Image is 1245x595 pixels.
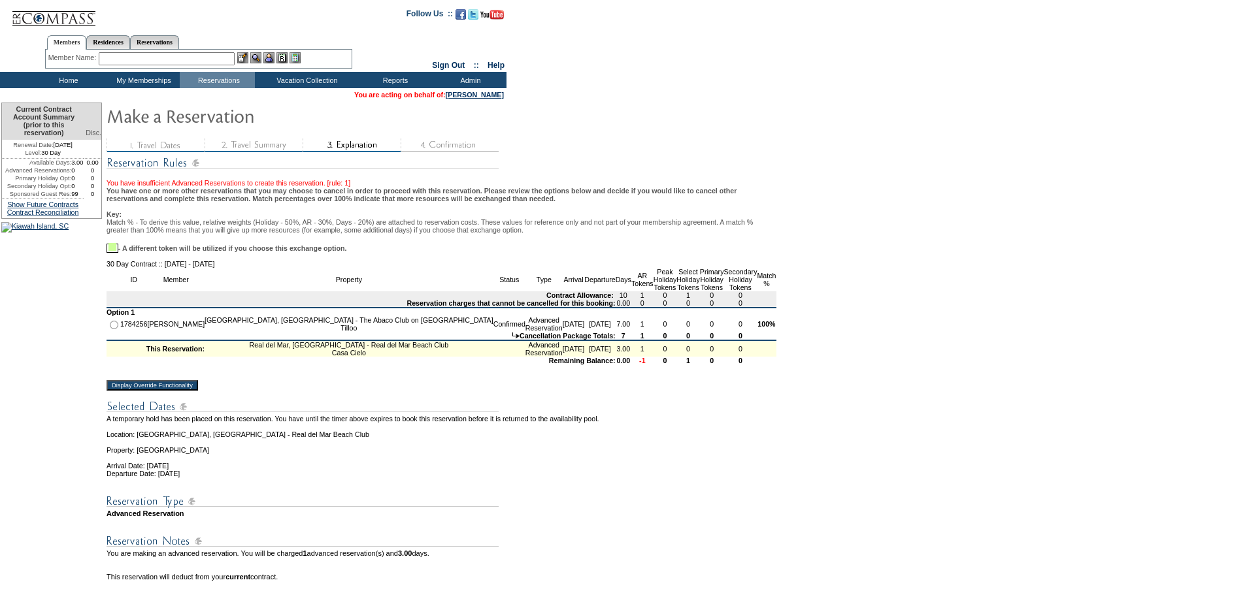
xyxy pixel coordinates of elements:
[631,357,654,364] td: -1
[290,52,301,63] img: b_calculator.gif
[616,316,631,332] td: 7.00
[700,291,724,299] td: 0
[130,35,179,49] a: Reservations
[654,341,677,357] td: 0
[107,380,198,391] input: Display Override Functionality
[407,8,453,24] td: Follow Us ::
[654,268,677,291] td: Peak Holiday Tokens
[700,341,724,357] td: 0
[340,324,357,332] nobr: Tilloo
[107,470,776,477] td: Departure Date: [DATE]
[107,423,776,438] td: Location: [GEOGRAPHIC_DATA], [GEOGRAPHIC_DATA] - Real del Mar Beach Club
[724,316,757,332] td: 0
[250,341,449,349] nobr: Real del Mar, [GEOGRAPHIC_DATA] - Real del Mar Beach Club
[84,159,101,167] td: 0.00
[676,291,700,299] td: 1
[107,573,776,581] td: This reservation will deduct from your contract.
[546,291,614,299] b: Contract Allowance:
[7,208,79,216] a: Contract Reconciliation
[354,91,504,99] span: You are acting on behalf of:
[147,316,205,332] td: [PERSON_NAME]
[86,129,101,137] span: Disc.
[71,159,84,167] td: 3.00
[146,345,205,353] nobr: This Reservation:
[563,316,585,332] td: [DATE]
[654,357,677,364] td: 0
[757,268,776,291] td: Match %
[2,182,71,190] td: Secondary Holiday Opt:
[525,341,563,357] td: Advanced Reservation
[107,398,499,415] img: Reservation Dates
[105,72,180,88] td: My Memberships
[107,357,616,364] td: Remaining Balance:
[107,260,776,268] td: 30 Day Contract :: [DATE] - [DATE]
[431,72,506,88] td: Admin
[7,201,78,208] a: Show Future Contracts
[13,141,53,149] span: Renewal Date:
[480,10,504,20] img: Subscribe to our YouTube Channel
[107,454,776,470] td: Arrival Date: [DATE]
[700,357,724,364] td: 0
[488,61,505,70] a: Help
[276,52,288,63] img: Reservations
[2,149,84,159] td: 30 Day
[71,182,84,190] td: 0
[303,549,307,557] b: 1
[107,549,776,565] td: You are making an advanced reservation. You will be charged advanced reservation(s) and days.
[616,291,631,299] td: 10
[493,268,525,291] td: Status
[107,103,368,129] img: Make Reservation
[676,341,700,357] td: 0
[700,299,724,308] td: 0
[616,332,631,341] td: 7
[84,174,101,182] td: 0
[25,149,41,157] span: Level:
[616,357,631,364] td: 0.00
[107,415,776,423] td: A temporary hold has been placed on this reservation. You have until the timer above expires to b...
[120,316,148,332] td: 1784256
[107,509,776,517] td: Advanced Reservation
[2,140,84,149] td: [DATE]
[724,268,757,291] td: Secondary Holiday Tokens
[2,167,71,174] td: Advanced Reservations:
[468,9,478,20] img: Follow us on Twitter
[456,13,466,21] a: Become our fan on Facebook
[2,190,71,198] td: Sponsored Guest Res:
[107,138,205,152] img: step1_state3.gif
[356,72,431,88] td: Reports
[525,268,563,291] td: Type
[654,316,677,332] td: 0
[757,320,775,328] b: 100%
[446,91,504,99] a: [PERSON_NAME]
[107,308,776,316] td: Option 1
[263,52,274,63] img: Impersonate
[480,13,504,21] a: Subscribe to our YouTube Channel
[616,268,631,291] td: Days
[1,222,69,233] img: Kiawah Island, SC
[332,349,366,357] nobr: Casa Cielo
[700,316,724,332] td: 0
[432,61,465,70] a: Sign Out
[47,35,87,50] a: Members
[676,357,700,364] td: 1
[724,291,757,299] td: 0
[71,190,84,198] td: 99
[120,268,148,291] td: ID
[107,438,776,454] td: Property: [GEOGRAPHIC_DATA]
[700,268,724,291] td: Primary Holiday Tokens
[468,13,478,21] a: Follow us on Twitter
[303,138,401,152] img: step3_state2.gif
[654,332,677,341] td: 0
[107,332,616,341] td: Cancellation Package Totals:
[654,291,677,299] td: 0
[84,167,101,174] td: 0
[654,299,677,308] td: 0
[205,316,493,324] nobr: [GEOGRAPHIC_DATA], [GEOGRAPHIC_DATA] - The Abaco Club on [GEOGRAPHIC_DATA]
[398,549,412,557] b: 3.00
[255,72,356,88] td: Vacation Collection
[107,171,776,187] div: You have insufficient Advanced Reservations to create this reservation. [rule: 1]
[724,332,757,341] td: 0
[84,190,101,198] td: 0
[676,299,700,308] td: 0
[107,533,499,549] img: Reservation Notes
